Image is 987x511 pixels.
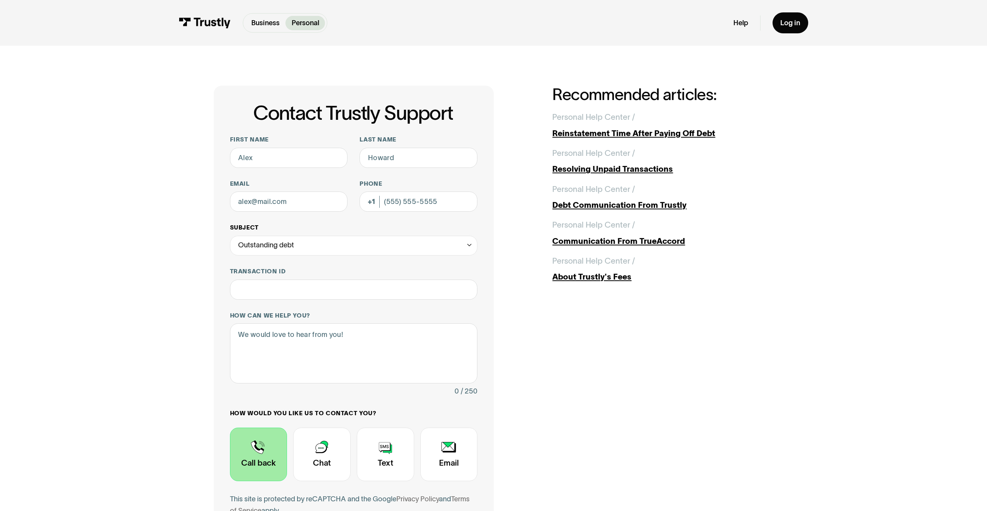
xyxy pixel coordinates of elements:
img: Trustly Logo [179,17,231,28]
div: Debt Communication From Trustly [552,199,773,211]
a: Personal [285,16,325,30]
div: Outstanding debt [238,239,294,251]
a: Personal Help Center /Resolving Unpaid Transactions [552,147,773,175]
div: Communication From TrueAccord [552,235,773,247]
a: Help [733,19,748,28]
label: Subject [230,224,478,232]
label: How can we help you? [230,312,478,320]
a: Log in [773,12,808,33]
a: Personal Help Center /Debt Communication From Trustly [552,183,773,211]
p: Personal [292,18,319,28]
div: Resolving Unpaid Transactions [552,163,773,175]
input: Howard [360,148,477,168]
h2: Recommended articles: [552,86,773,103]
input: Alex [230,148,348,168]
a: Business [245,16,285,30]
label: Last name [360,136,477,144]
div: Log in [780,19,800,28]
div: Personal Help Center / [552,219,635,231]
a: Personal Help Center /Reinstatement Time After Paying Off Debt [552,111,773,139]
a: Personal Help Center /Communication From TrueAccord [552,219,773,247]
div: Personal Help Center / [552,111,635,123]
div: / 250 [461,385,477,397]
div: 0 [455,385,459,397]
div: About Trustly's Fees [552,271,773,283]
div: Reinstatement Time After Paying Off Debt [552,128,773,140]
input: alex@mail.com [230,192,348,212]
div: Personal Help Center / [552,255,635,267]
div: Outstanding debt [230,236,478,256]
a: Privacy Policy [396,495,439,503]
div: Personal Help Center / [552,147,635,159]
a: Personal Help Center /About Trustly's Fees [552,255,773,283]
label: Email [230,180,348,188]
label: How would you like us to contact you? [230,409,478,418]
h1: Contact Trustly Support [228,102,478,124]
div: Personal Help Center / [552,183,635,195]
label: First name [230,136,348,144]
label: Phone [360,180,477,188]
label: Transaction ID [230,268,478,276]
p: Business [251,18,280,28]
input: (555) 555-5555 [360,192,477,212]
